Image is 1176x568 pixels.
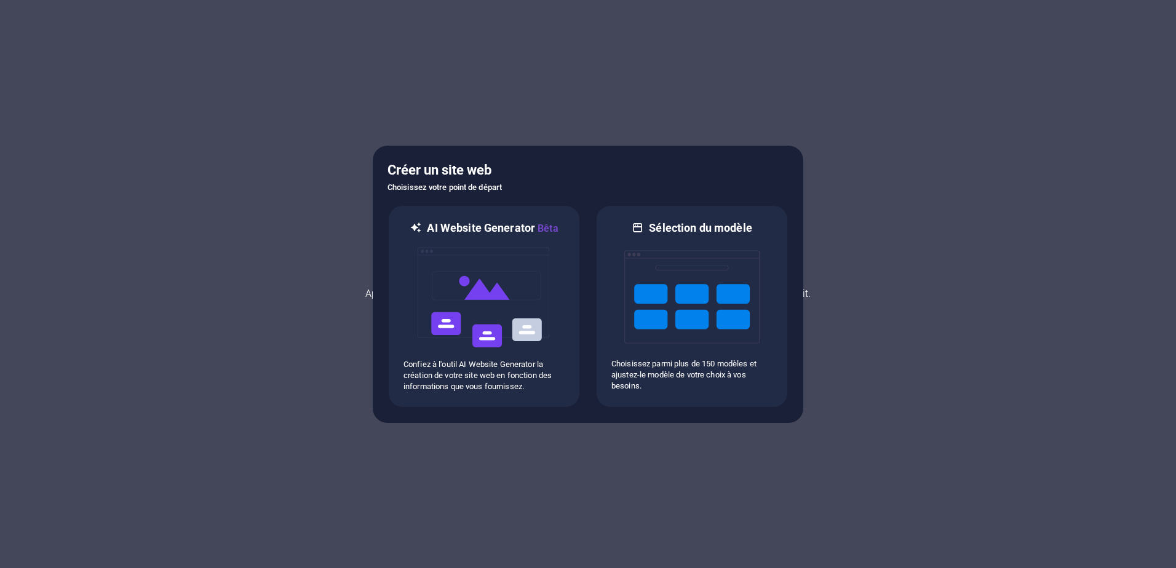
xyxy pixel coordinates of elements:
[403,359,565,392] p: Confiez à l'outil AI Website Generator la création de votre site web en fonction des informations...
[427,221,558,236] h6: AI Website Generator
[535,223,558,234] span: Bêta
[611,358,773,392] p: Choisissez parmi plus de 150 modèles et ajustez-le modèle de votre choix à vos besoins.
[387,205,581,408] div: AI Website GeneratorBêtaaiConfiez à l'outil AI Website Generator la création de votre site web en...
[387,180,789,195] h6: Choisissez votre point de départ
[649,221,752,235] h6: Sélection du modèle
[387,160,789,180] h5: Créer un site web
[416,236,552,359] img: ai
[595,205,789,408] div: Sélection du modèleChoisissez parmi plus de 150 modèles et ajustez-le modèle de votre choix à vos...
